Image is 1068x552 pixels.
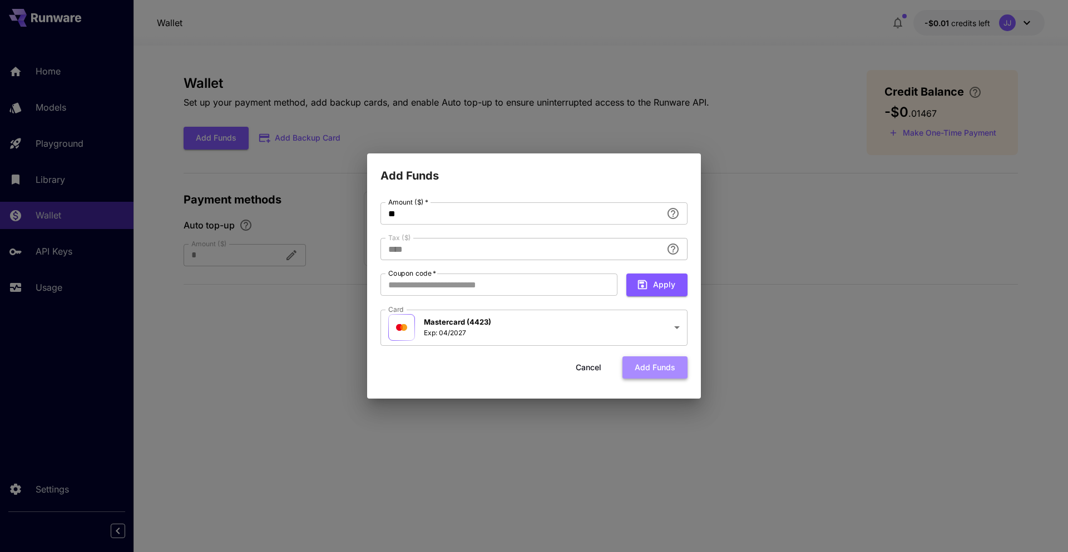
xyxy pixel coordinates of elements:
label: Coupon code [388,268,436,278]
p: Mastercard (4423) [424,317,491,328]
button: Cancel [563,356,614,379]
label: Amount ($) [388,197,428,207]
button: Apply [626,273,688,296]
h2: Add Funds [367,153,701,185]
label: Card [388,305,404,314]
button: Add funds [622,356,688,379]
p: Exp: 04/2027 [424,328,491,338]
label: Tax ($) [388,233,411,242]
